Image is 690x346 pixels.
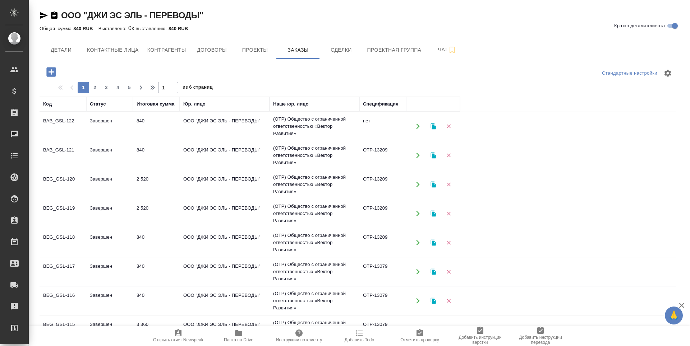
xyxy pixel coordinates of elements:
[269,326,329,346] button: Инструкции по клиенту
[426,235,441,250] button: Клонировать
[410,177,425,192] button: Открыть
[441,265,456,279] button: Удалить
[133,143,180,168] td: 840
[441,206,456,221] button: Удалить
[441,294,456,308] button: Удалить
[180,259,270,284] td: ООО "ДЖИ ЭС ЭЛЬ - ПЕРЕВОДЫ"
[454,335,506,345] span: Добавить инструкции верстки
[137,100,174,108] div: Итоговая сумма
[133,230,180,255] td: 840
[426,119,441,134] button: Клонировать
[448,46,456,54] svg: Подписаться
[659,65,676,82] span: Настроить таблицу
[101,82,112,93] button: 3
[359,114,406,139] td: нет
[441,235,456,250] button: Удалить
[133,317,180,342] td: 3 360
[61,10,203,20] a: ООО "ДЖИ ЭС ЭЛЬ - ПЕРЕВОДЫ"
[40,143,86,168] td: BAB_GSL-121
[86,230,133,255] td: Завершен
[101,84,112,91] span: 3
[112,84,124,91] span: 4
[410,265,425,279] button: Открыть
[89,82,101,93] button: 2
[359,230,406,255] td: OTP-13209
[43,100,52,108] div: Код
[359,317,406,342] td: OTP-13079
[40,259,86,284] td: BEG_GSL-117
[40,26,73,31] p: Общая сумма
[86,317,133,342] td: Завершен
[270,228,359,257] td: (OTP) Общество с ограниченной ответственностью «Вектор Развития»
[324,46,358,55] span: Сделки
[153,337,203,342] span: Открыть отчет Newspeak
[270,141,359,170] td: (OTP) Общество с ограниченной ответственностью «Вектор Развития»
[40,288,86,313] td: BEG_GSL-116
[410,119,425,134] button: Открыть
[426,177,441,192] button: Клонировать
[132,26,169,31] p: К выставлению:
[86,114,133,139] td: Завершен
[270,286,359,315] td: (OTP) Общество с ограниченной ответственностью «Вектор Развития»
[86,288,133,313] td: Завершен
[50,11,59,20] button: Скопировать ссылку
[270,315,359,344] td: (OTP) Общество с ограниченной ответственностью «Вектор Развития»
[668,308,680,323] span: 🙏
[410,206,425,221] button: Открыть
[90,100,106,108] div: Статус
[600,68,659,79] div: split button
[614,22,665,29] span: Кратко детали клиента
[112,82,124,93] button: 4
[40,24,682,33] div: 0
[180,317,270,342] td: ООО "ДЖИ ЭС ЭЛЬ - ПЕРЕВОДЫ"
[430,45,464,54] span: Чат
[41,65,61,79] button: Добавить проект
[180,201,270,226] td: ООО "ДЖИ ЭС ЭЛЬ - ПЕРЕВОДЫ"
[86,201,133,226] td: Завершен
[426,323,441,337] button: Клонировать
[410,148,425,163] button: Открыть
[410,294,425,308] button: Открыть
[426,148,441,163] button: Клонировать
[180,143,270,168] td: ООО "ДЖИ ЭС ЭЛЬ - ПЕРЕВОДЫ"
[359,288,406,313] td: OTP-13079
[180,288,270,313] td: ООО "ДЖИ ЭС ЭЛЬ - ПЕРЕВОДЫ"
[40,114,86,139] td: BAB_GSL-122
[441,148,456,163] button: Удалить
[665,307,683,324] button: 🙏
[441,323,456,337] button: Удалить
[441,119,456,134] button: Удалить
[363,100,399,108] div: Спецификация
[276,337,322,342] span: Инструкции по клиенту
[426,265,441,279] button: Клонировать
[270,112,359,141] td: (OTP) Общество с ограниченной ответственностью «Вектор Развития»
[86,172,133,197] td: Завершен
[183,83,213,93] span: из 6 страниц
[359,201,406,226] td: OTP-13209
[510,326,571,346] button: Добавить инструкции перевода
[329,326,390,346] button: Добавить Todo
[238,46,272,55] span: Проекты
[410,235,425,250] button: Открыть
[133,172,180,197] td: 2 520
[426,294,441,308] button: Клонировать
[345,337,374,342] span: Добавить Todo
[73,26,98,31] p: 840 RUB
[148,326,208,346] button: Открыть отчет Newspeak
[273,100,309,108] div: Наше юр. лицо
[183,100,206,108] div: Юр. лицо
[147,46,186,55] span: Контрагенты
[270,170,359,199] td: (OTP) Общество с ограниченной ответственностью «Вектор Развития»
[133,259,180,284] td: 840
[40,317,86,342] td: BEG_GSL-115
[281,46,315,55] span: Заказы
[450,326,510,346] button: Добавить инструкции верстки
[359,259,406,284] td: OTP-13079
[86,143,133,168] td: Завершен
[133,114,180,139] td: 840
[224,337,253,342] span: Папка на Drive
[194,46,229,55] span: Договоры
[133,288,180,313] td: 840
[270,257,359,286] td: (OTP) Общество с ограниченной ответственностью «Вектор Развития»
[208,326,269,346] button: Папка на Drive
